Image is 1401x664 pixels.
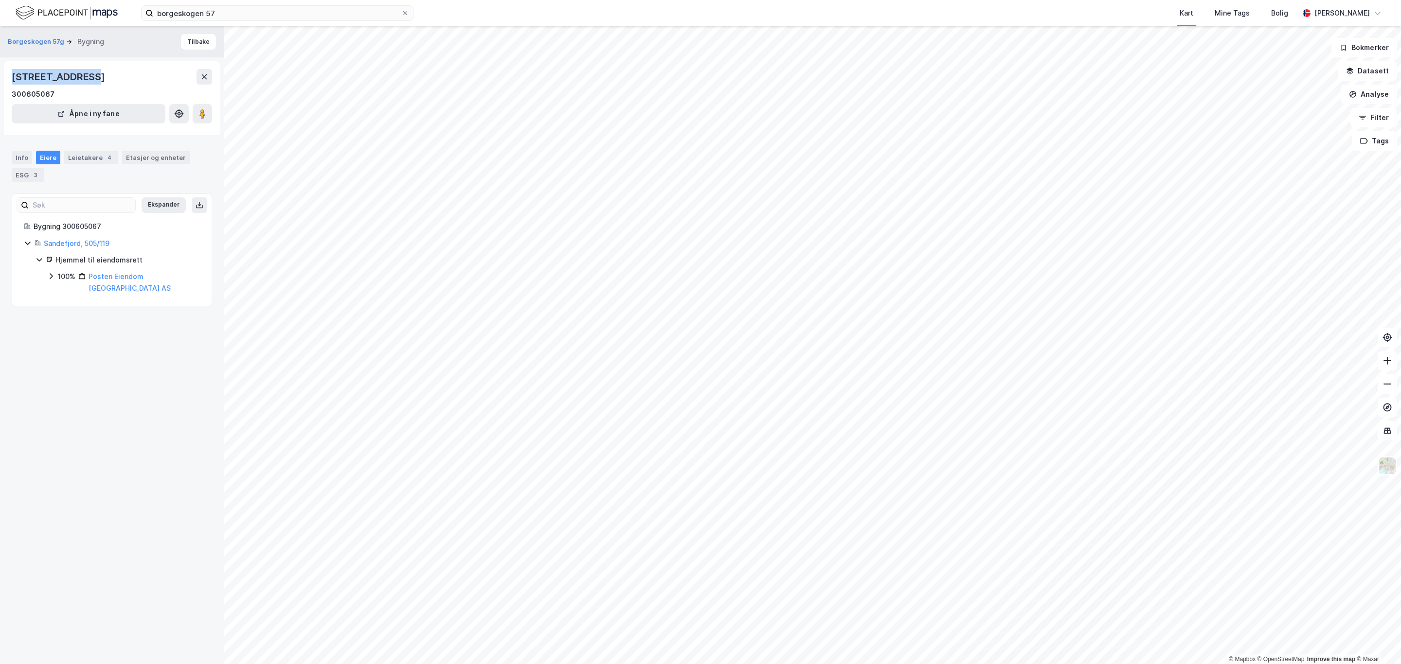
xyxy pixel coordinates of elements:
div: 300605067 [12,88,54,100]
a: Mapbox [1229,656,1256,663]
input: Søk på adresse, matrikkel, gårdeiere, leietakere eller personer [153,6,401,20]
button: Datasett [1338,61,1397,81]
div: Bolig [1271,7,1288,19]
div: Mine Tags [1215,7,1250,19]
div: 3 [31,170,40,180]
div: Eiere [36,151,60,164]
input: Søk [29,198,135,212]
button: Tilbake [181,34,216,50]
a: Improve this map [1307,656,1355,663]
a: Posten Eiendom [GEOGRAPHIC_DATA] AS [89,272,171,292]
a: Sandefjord, 505/119 [44,239,109,247]
button: Bokmerker [1331,38,1397,57]
div: Leietakere [64,151,118,164]
div: [STREET_ADDRESS] [12,69,107,85]
iframe: Chat Widget [1352,617,1401,664]
div: Info [12,151,32,164]
div: 4 [105,153,114,162]
div: ESG [12,168,44,182]
div: Hjemmel til eiendomsrett [55,254,200,266]
div: Etasjer og enheter [126,153,186,162]
button: Borgeskogen 57g [8,37,66,47]
a: OpenStreetMap [1257,656,1305,663]
div: [PERSON_NAME] [1314,7,1370,19]
button: Filter [1350,108,1397,127]
button: Analyse [1341,85,1397,104]
img: Z [1378,456,1397,475]
button: Ekspander [142,197,186,213]
button: Tags [1352,131,1397,151]
div: 100% [58,271,75,282]
div: Kart [1180,7,1193,19]
img: logo.f888ab2527a4732fd821a326f86c7f29.svg [16,4,118,21]
div: Bygning [77,36,104,48]
button: Åpne i ny fane [12,104,165,123]
div: Bygning 300605067 [34,221,200,232]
